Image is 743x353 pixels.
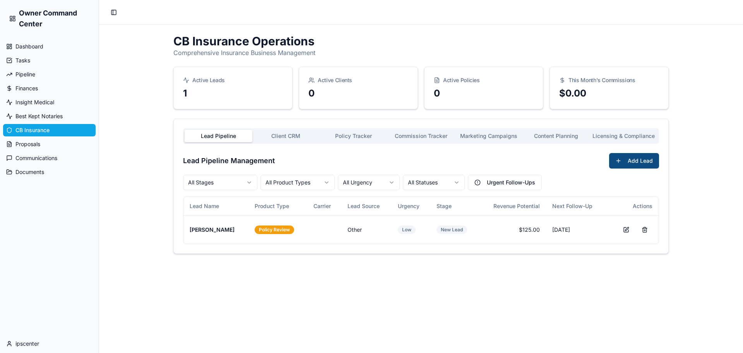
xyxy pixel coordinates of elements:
[430,197,479,215] th: Stage
[15,98,54,106] span: Insight Medical
[15,154,57,162] span: Communications
[341,197,392,215] th: Lead Source
[434,87,534,100] div: 0
[3,152,96,164] a: Communications
[183,155,275,166] h3: Lead Pipeline Management
[392,197,430,215] th: Urgency
[15,340,39,348] span: ipscenter
[437,226,467,234] div: New Lead
[15,112,63,120] span: Best Kept Notaries
[15,168,44,176] span: Documents
[15,43,43,50] span: Dashboard
[185,130,252,142] button: Lead Pipeline
[308,87,408,100] div: 0
[248,197,307,215] th: Product Type
[559,87,659,100] div: $0.00
[479,215,546,244] td: $125.00
[3,54,96,67] a: Tasks
[3,338,96,350] button: ipscenter
[3,166,96,178] a: Documents
[468,175,542,190] button: Urgent Follow-Ups
[255,226,294,234] div: Policy Review
[3,138,96,150] a: Proposals
[173,34,669,48] h1: CB Insurance Operations
[308,76,408,84] div: Active Clients
[3,40,96,53] a: Dashboard
[609,153,659,169] button: Add Lead
[183,197,248,215] th: Lead Name
[15,84,38,92] span: Finances
[3,124,96,136] a: CB Insurance
[307,197,341,215] th: Carrier
[590,130,657,142] button: Licensing & Compliance
[434,76,534,84] div: Active Policies
[183,87,283,100] div: 1
[173,48,669,57] p: Comprehensive Insurance Business Management
[9,8,89,29] h1: Owner Command Center
[252,130,320,142] button: Client CRM
[3,68,96,81] a: Pipeline
[320,130,387,142] button: Policy Tracker
[398,226,416,234] div: Low
[546,197,606,215] th: Next Follow-Up
[546,215,606,244] td: [DATE]
[183,215,248,244] td: [PERSON_NAME]
[3,110,96,122] a: Best Kept Notaries
[15,71,35,78] span: Pipeline
[3,82,96,95] a: Finances
[341,215,392,244] td: Other
[15,57,30,64] span: Tasks
[606,197,659,215] th: Actions
[455,130,522,142] button: Marketing Campaigns
[559,76,659,84] div: This Month's Commissions
[3,96,96,108] a: Insight Medical
[15,140,40,148] span: Proposals
[479,197,546,215] th: Revenue Potential
[522,130,590,142] button: Content Planning
[15,126,50,134] span: CB Insurance
[387,130,455,142] button: Commission Tracker
[183,76,283,84] div: Active Leads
